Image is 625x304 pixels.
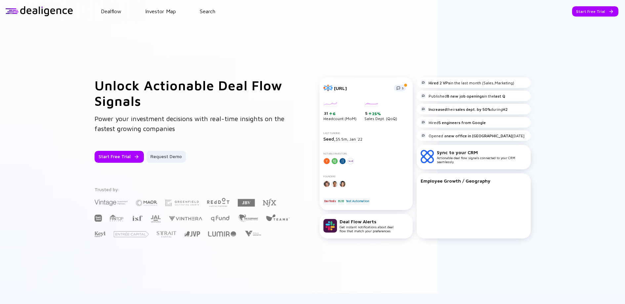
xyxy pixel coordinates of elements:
button: Start Free Trial [95,151,144,163]
img: FINTOP Capital [110,214,124,222]
a: Investor Map [145,8,176,14]
div: 31 [324,111,356,116]
div: Founders [323,175,409,178]
strong: 8 new job openings [447,94,484,99]
img: Lumir Ventures [208,231,236,237]
img: Q Fund [210,214,230,222]
div: Sync to your CRM [437,150,527,155]
div: Get instant notifications about deal flow that match your preferences [340,219,394,233]
button: Request Demo [146,151,186,163]
div: 6 [332,111,336,116]
img: Team8 [266,214,290,221]
img: Entrée Capital [114,231,149,237]
div: [URL] [334,85,390,91]
div: 5 [365,111,397,116]
img: Vintage Investment Partners [95,199,128,206]
img: JAL Ventures [150,215,161,223]
img: Israel Secondary Fund [132,215,143,221]
div: in the last month (Sales,Marketing) [421,80,514,85]
div: Published in the [421,93,505,99]
a: Search [200,8,215,14]
a: Dealflow [101,8,121,14]
img: Vinthera [169,215,202,222]
span: Power your investment decisions with real-time insights on the fastest growing companies [95,115,284,132]
img: Viola Growth [244,231,262,237]
div: Sales Dept. (QoQ) [364,102,397,121]
h1: Unlock Actionable Deal Flow Signals [95,77,293,109]
strong: H2 [503,107,508,112]
strong: Increased [429,107,447,112]
div: Hired [421,120,486,125]
div: Trusted by: [95,187,291,192]
strong: Hired 2 VPs [429,80,450,85]
strong: new office in [GEOGRAPHIC_DATA] [446,133,512,138]
img: Strait Capital [157,231,176,238]
img: Jerusalem Venture Partners [184,231,200,237]
div: $5.5m, Jan `22 [323,136,409,142]
div: 25% [371,111,381,116]
div: Notable Investors [323,152,409,155]
img: NFX [263,199,276,207]
div: Employee Growth / Geography [421,178,527,184]
button: Start Free Trial [572,6,618,17]
img: Greenfield Partners [165,200,199,206]
div: DevTools [323,198,337,204]
img: The Elephant [238,214,258,222]
img: Maor Investments [136,197,157,208]
img: Key1 Capital [95,231,106,238]
strong: sales dept. by 50% [455,107,491,112]
img: JBV Capital [238,198,255,207]
div: Opened a [DATE] [421,133,524,138]
div: Actionable deal flow signals connected to your CRM seamlessly [437,150,527,164]
div: Headcount (MoM) [323,102,356,121]
div: their during [421,107,508,112]
strong: last Q [494,94,505,99]
div: B2B [337,198,344,204]
div: Last Funding [323,132,409,135]
img: Red Dot Capital Partners [207,196,230,207]
strong: 5 engineers from Google [438,120,486,125]
div: Test Automation [345,198,370,204]
span: Seed, [323,136,336,142]
div: Deal Flow Alerts [340,219,394,224]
